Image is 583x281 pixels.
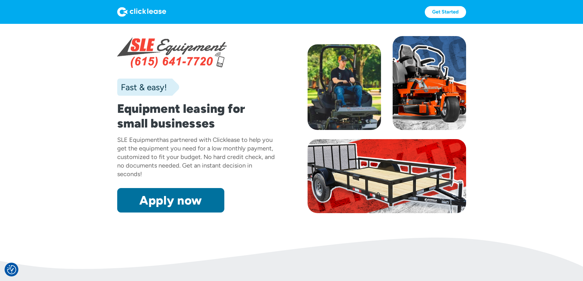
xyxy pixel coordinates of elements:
img: Logo [117,7,166,17]
div: Fast & easy! [117,81,167,93]
h1: Equipment leasing for small businesses [117,101,276,131]
a: Get Started [425,6,466,18]
img: Revisit consent button [7,265,16,274]
div: has partnered with Clicklease to help you get the equipment you need for a low monthly payment, c... [117,136,275,178]
a: Apply now [117,188,224,213]
div: SLE Equipment [117,136,159,143]
button: Consent Preferences [7,265,16,274]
